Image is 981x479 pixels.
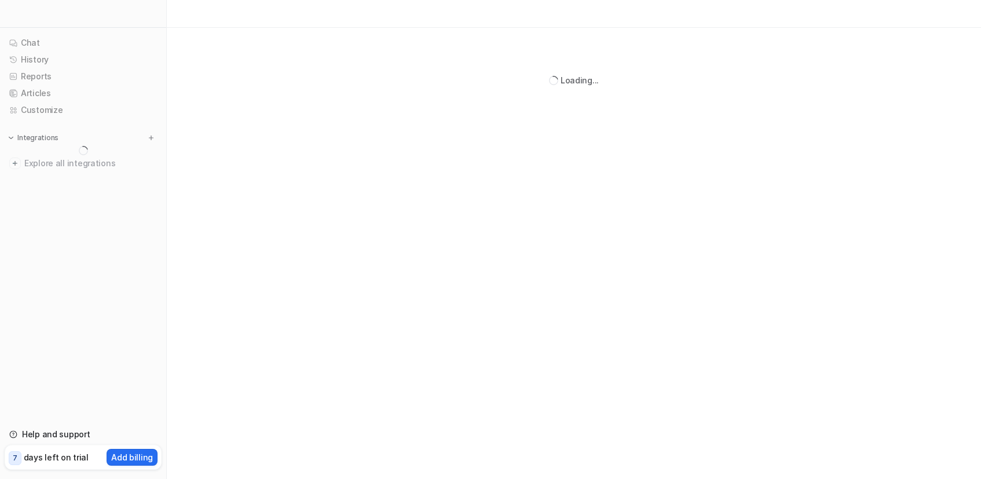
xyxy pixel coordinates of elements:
div: Loading... [561,74,599,86]
p: 7 [13,453,17,463]
img: explore all integrations [9,158,21,169]
a: Help and support [5,426,162,443]
p: Integrations [17,133,58,142]
button: Integrations [5,132,62,144]
p: days left on trial [24,451,89,463]
a: Articles [5,85,162,101]
span: Explore all integrations [24,154,157,173]
a: Explore all integrations [5,155,162,171]
button: Add billing [107,449,158,466]
a: Chat [5,35,162,51]
a: Customize [5,102,162,118]
a: Reports [5,68,162,85]
img: expand menu [7,134,15,142]
p: Add billing [111,451,153,463]
a: History [5,52,162,68]
img: menu_add.svg [147,134,155,142]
